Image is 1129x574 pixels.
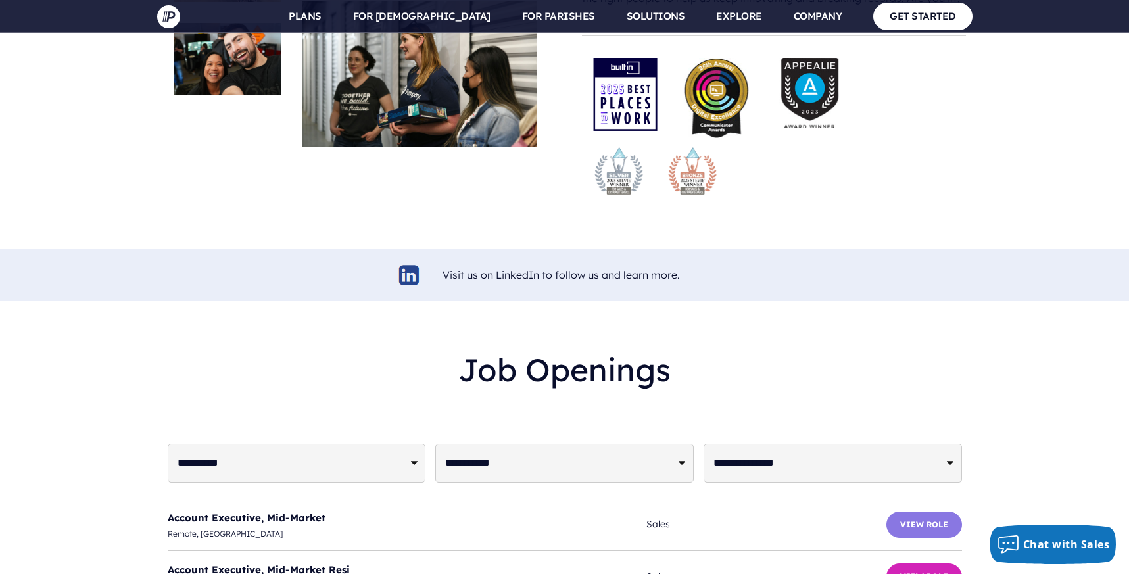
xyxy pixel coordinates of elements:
a: Account Executive, Mid-Market [168,512,325,524]
span: Remote, [GEOGRAPHIC_DATA] [168,527,647,541]
img: careers [174,23,281,95]
img: award-badge-2025 [592,58,658,131]
img: linkedin-logo [397,263,421,287]
span: Sales [646,516,886,533]
button: View Role [886,512,962,538]
h2: Job Openings [168,341,962,399]
a: Visit us on LinkedIn to follow us and learn more. [443,268,680,281]
img: stevie-silver [592,145,645,197]
img: pp_press_awards-1 [683,58,750,139]
span: Chat with Sales [1023,537,1110,552]
img: careers [302,1,537,147]
button: Chat with Sales [990,525,1117,564]
img: stevie-bronze [666,145,719,197]
a: GET STARTED [873,3,973,30]
img: Appealie-logo-2023 [775,58,845,128]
